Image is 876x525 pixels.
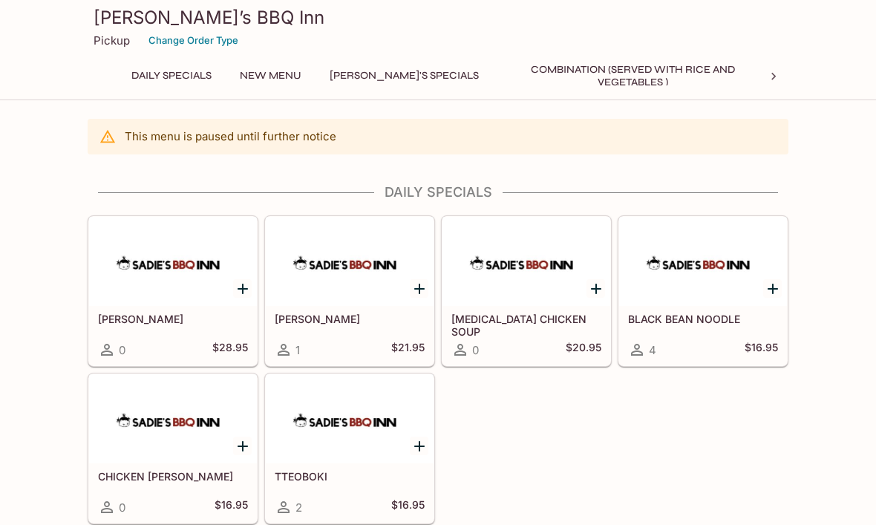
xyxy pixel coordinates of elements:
h5: BLACK BEAN NOODLE [628,313,778,325]
div: GINSENG CHICKEN SOUP [442,217,610,306]
h5: [PERSON_NAME] [275,313,425,325]
div: KALBI TANG [89,217,257,306]
a: [PERSON_NAME]0$28.95 [88,216,258,366]
p: This menu is paused until further notice [125,129,336,143]
h5: TTEOBOKI [275,470,425,483]
button: Add CHICKEN KATSU CURRY [233,437,252,455]
div: BLACK BEAN NOODLE [619,217,787,306]
h4: Daily Specials [88,184,788,200]
h5: [MEDICAL_DATA] CHICKEN SOUP [451,313,601,337]
h5: $28.95 [212,341,248,359]
span: 0 [119,500,125,515]
h5: [PERSON_NAME] [98,313,248,325]
h5: $16.95 [215,498,248,516]
button: [PERSON_NAME]'s Specials [321,65,487,86]
span: 0 [472,343,479,357]
h3: [PERSON_NAME]’s BBQ Inn [94,6,782,29]
a: [MEDICAL_DATA] CHICKEN SOUP0$20.95 [442,216,611,366]
button: Combination (Served with Rice and Vegetables ) [499,65,766,86]
h5: CHICKEN [PERSON_NAME] [98,470,248,483]
button: Add KALBI TANG [233,279,252,298]
a: [PERSON_NAME]1$21.95 [265,216,434,366]
span: 0 [119,343,125,357]
span: 4 [649,343,656,357]
button: New Menu [232,65,310,86]
button: Daily Specials [123,65,220,86]
h5: $20.95 [566,341,601,359]
button: Add KIMCHI PORK RIB STEW [410,279,428,298]
a: BLACK BEAN NOODLE4$16.95 [618,216,788,366]
h5: $21.95 [391,341,425,359]
a: CHICKEN [PERSON_NAME]0$16.95 [88,374,258,524]
span: 2 [295,500,302,515]
div: KIMCHI PORK RIB STEW [266,217,434,306]
p: Pickup [94,33,130,48]
div: CHICKEN KATSU CURRY [89,374,257,463]
button: Add GINSENG CHICKEN SOUP [586,279,605,298]
h5: $16.95 [391,498,425,516]
button: Add BLACK BEAN NOODLE [763,279,782,298]
button: Change Order Type [142,29,245,52]
a: TTEOBOKI2$16.95 [265,374,434,524]
h5: $16.95 [745,341,778,359]
div: TTEOBOKI [266,374,434,463]
span: 1 [295,343,300,357]
button: Add TTEOBOKI [410,437,428,455]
